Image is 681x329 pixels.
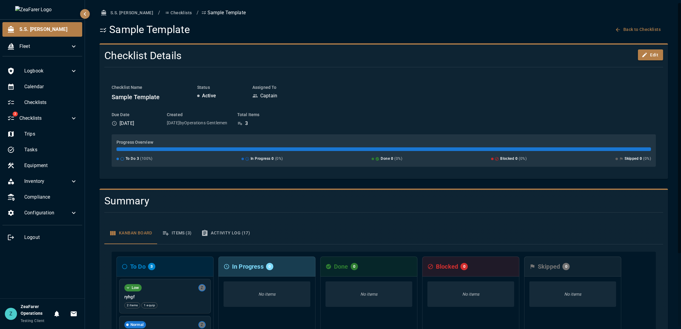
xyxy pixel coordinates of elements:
[2,143,82,157] div: Tasks
[130,262,146,271] h6: To Do
[197,84,243,91] h6: Status
[381,156,390,162] span: Done
[334,262,348,271] h6: Done
[436,262,458,271] h6: Blocked
[638,49,663,61] button: Edit
[2,206,82,220] div: Configuration
[167,112,228,118] h6: Created
[112,84,187,91] h6: Checklist Name
[198,284,206,291] div: Assigned to ZeaFarer Operations
[19,43,70,50] span: Fleet
[125,303,140,308] span: 2 items
[198,321,206,328] div: Assigned to ZeaFarer Operations
[99,7,156,18] button: S.S. [PERSON_NAME]
[167,120,228,126] p: [DATE] by Operations Gentlemen
[128,322,146,328] span: Normal
[21,319,45,323] span: Testing Client
[500,156,514,162] span: Blocked
[251,156,270,162] span: In Progress
[202,92,216,99] p: Active
[15,6,70,13] img: ZeaFarer Logo
[2,230,82,245] div: Logout
[614,24,663,35] button: Back to Checklists
[24,162,77,169] span: Equipment
[625,156,639,162] span: Skipped
[24,146,77,153] span: Tasks
[51,308,63,320] button: Notifications
[394,156,402,162] span: ( 0 %)
[119,279,211,314] div: LowAssigned to ZeaFarer Operationsryhgf2 items1 equip
[2,95,82,110] div: Checklists
[21,304,51,317] h6: ZeaFarer Operations
[197,9,199,16] li: /
[461,264,468,270] span: 0
[224,291,310,297] p: No items
[24,130,77,138] span: Trips
[157,222,197,244] button: Items (3)
[19,115,70,122] span: Checklists
[2,64,82,78] div: Logbook
[104,49,475,62] h4: Checklist Details
[643,156,651,162] span: ( 0 %)
[124,294,206,300] p: ryhgf
[2,158,82,173] div: Equipment
[148,264,155,270] span: 3
[24,83,77,90] span: Calendar
[563,264,570,270] span: 0
[142,303,157,308] span: 1 equip
[237,112,274,118] h6: Total Items
[137,156,139,162] span: 3
[129,285,141,291] span: Low
[260,92,277,99] p: Captain
[640,156,642,162] span: 0
[245,120,248,127] p: 3
[2,127,82,141] div: Trips
[275,156,283,162] span: ( 0 %)
[2,39,82,54] div: Fleet
[2,190,82,204] div: Compliance
[19,26,77,33] span: S.S. [PERSON_NAME]
[163,7,194,18] button: Checklists
[515,156,517,162] span: 0
[24,99,77,106] span: Checklists
[2,174,82,189] div: Inventory
[538,262,560,271] h6: Skipped
[24,209,70,217] span: Configuration
[325,291,412,297] p: No items
[126,156,136,162] span: To Do
[2,79,82,94] div: Calendar
[232,262,264,271] h6: In Progress
[271,156,274,162] span: 0
[24,178,70,185] span: Inventory
[158,9,160,16] li: /
[99,23,190,36] h1: Sample Template
[351,264,358,270] span: 0
[24,193,77,201] span: Compliance
[104,195,569,207] h4: Summary
[427,291,514,297] p: No items
[529,291,616,297] p: No items
[2,111,82,126] div: 3Checklists
[5,308,17,320] div: Z
[2,22,82,37] div: S.S. [PERSON_NAME]
[196,222,255,244] button: Activity Log (17)
[112,112,157,118] h6: Due Date
[391,156,393,162] span: 0
[68,308,80,320] button: Invitations
[24,234,77,241] span: Logout
[519,156,527,162] span: ( 0 %)
[112,92,187,102] h6: Sample Template
[140,156,152,162] span: ( 100 %)
[24,67,70,75] span: Logbook
[201,9,246,16] p: Sample Template
[120,120,134,127] p: [DATE]
[12,112,18,116] span: 3
[266,264,273,270] span: 0
[116,139,651,146] h6: Progress Overview
[252,84,313,91] h6: Assigned To
[104,222,157,244] button: Kanban Board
